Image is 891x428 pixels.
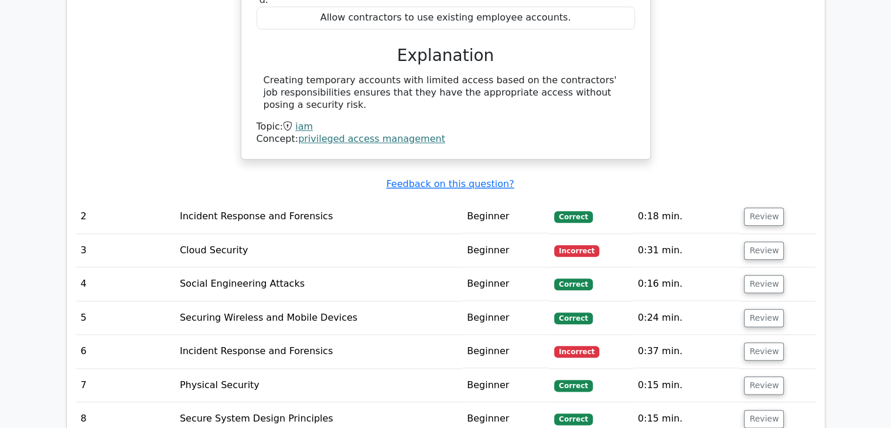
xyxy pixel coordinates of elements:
[257,133,635,145] div: Concept:
[76,301,175,335] td: 5
[633,200,740,233] td: 0:18 min.
[462,369,549,402] td: Beginner
[744,342,784,361] button: Review
[744,275,784,293] button: Review
[554,245,599,257] span: Incorrect
[76,267,175,301] td: 4
[76,200,175,233] td: 2
[744,242,784,260] button: Review
[744,410,784,428] button: Review
[257,6,635,29] div: Allow contractors to use existing employee accounts.
[462,301,549,335] td: Beginner
[744,208,784,226] button: Review
[633,301,740,335] td: 0:24 min.
[175,267,462,301] td: Social Engineering Attacks
[295,121,313,132] a: iam
[633,267,740,301] td: 0:16 min.
[554,211,592,223] span: Correct
[554,346,599,358] span: Incorrect
[554,380,592,392] span: Correct
[76,234,175,267] td: 3
[554,312,592,324] span: Correct
[264,46,628,66] h3: Explanation
[298,133,445,144] a: privileged access management
[554,278,592,290] span: Correct
[264,74,628,111] div: Creating temporary accounts with limited access based on the contractors' job responsibilities en...
[633,369,740,402] td: 0:15 min.
[554,413,592,425] span: Correct
[462,234,549,267] td: Beginner
[175,234,462,267] td: Cloud Security
[175,369,462,402] td: Physical Security
[633,335,740,368] td: 0:37 min.
[175,301,462,335] td: Securing Wireless and Mobile Devices
[175,200,462,233] td: Incident Response and Forensics
[462,267,549,301] td: Beginner
[257,121,635,133] div: Topic:
[744,376,784,395] button: Review
[175,335,462,368] td: Incident Response and Forensics
[76,335,175,368] td: 6
[386,178,514,189] a: Feedback on this question?
[462,335,549,368] td: Beginner
[462,200,549,233] td: Beginner
[744,309,784,327] button: Review
[76,369,175,402] td: 7
[633,234,740,267] td: 0:31 min.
